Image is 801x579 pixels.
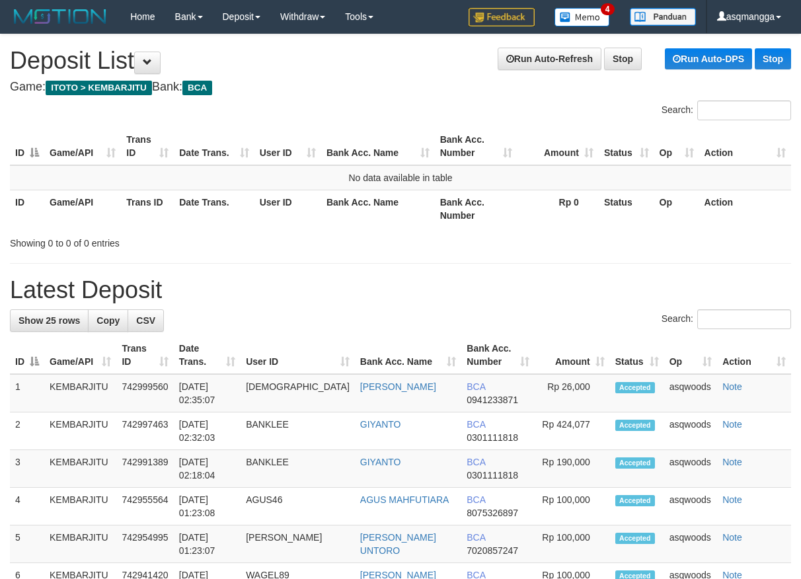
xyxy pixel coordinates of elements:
[469,8,535,26] img: Feedback.jpg
[174,374,241,412] td: [DATE] 02:35:07
[615,457,655,469] span: Accepted
[174,488,241,525] td: [DATE] 01:23:08
[664,412,717,450] td: asqwoods
[10,277,791,303] h1: Latest Deposit
[360,532,436,556] a: [PERSON_NAME] UNTORO
[467,432,518,443] span: Copy 0301111818 to clipboard
[662,309,791,329] label: Search:
[254,190,321,227] th: User ID
[321,128,435,165] th: Bank Acc. Name: activate to sort column ascending
[355,336,461,374] th: Bank Acc. Name: activate to sort column ascending
[10,190,44,227] th: ID
[116,525,173,563] td: 742954995
[654,128,699,165] th: Op: activate to sort column ascending
[44,525,116,563] td: KEMBARJITU
[697,100,791,120] input: Search:
[19,315,80,326] span: Show 25 rows
[44,190,121,227] th: Game/API
[116,374,173,412] td: 742999560
[722,381,742,392] a: Note
[630,8,696,26] img: panduan.png
[121,128,174,165] th: Trans ID: activate to sort column ascending
[535,374,610,412] td: Rp 26,000
[360,457,401,467] a: GIYANTO
[535,450,610,488] td: Rp 190,000
[360,381,436,392] a: [PERSON_NAME]
[535,488,610,525] td: Rp 100,000
[664,336,717,374] th: Op: activate to sort column ascending
[467,419,485,430] span: BCA
[44,412,116,450] td: KEMBARJITU
[10,48,791,74] h1: Deposit List
[44,488,116,525] td: KEMBARJITU
[467,494,485,505] span: BCA
[601,3,615,15] span: 4
[722,532,742,543] a: Note
[321,190,435,227] th: Bank Acc. Name
[174,412,241,450] td: [DATE] 02:32:03
[241,374,355,412] td: [DEMOGRAPHIC_DATA]
[664,525,717,563] td: asqwoods
[10,336,44,374] th: ID: activate to sort column descending
[435,190,517,227] th: Bank Acc. Number
[241,488,355,525] td: AGUS46
[664,374,717,412] td: asqwoods
[10,488,44,525] td: 4
[10,450,44,488] td: 3
[174,336,241,374] th: Date Trans.: activate to sort column ascending
[10,309,89,332] a: Show 25 rows
[360,494,449,505] a: AGUS MAHFUTIARA
[174,525,241,563] td: [DATE] 01:23:07
[10,412,44,450] td: 2
[46,81,152,95] span: ITOTO > KEMBARJITU
[535,412,610,450] td: Rp 424,077
[755,48,791,69] a: Stop
[662,100,791,120] label: Search:
[44,128,121,165] th: Game/API: activate to sort column ascending
[722,494,742,505] a: Note
[722,419,742,430] a: Note
[10,7,110,26] img: MOTION_logo.png
[88,309,128,332] a: Copy
[517,190,599,227] th: Rp 0
[599,190,654,227] th: Status
[96,315,120,326] span: Copy
[128,309,164,332] a: CSV
[467,381,485,392] span: BCA
[116,336,173,374] th: Trans ID: activate to sort column ascending
[241,525,355,563] td: [PERSON_NAME]
[174,450,241,488] td: [DATE] 02:18:04
[664,488,717,525] td: asqwoods
[498,48,601,70] a: Run Auto-Refresh
[717,336,791,374] th: Action: activate to sort column ascending
[44,374,116,412] td: KEMBARJITU
[241,450,355,488] td: BANKLEE
[10,81,791,94] h4: Game: Bank:
[467,457,485,467] span: BCA
[517,128,599,165] th: Amount: activate to sort column ascending
[461,336,535,374] th: Bank Acc. Number: activate to sort column ascending
[604,48,642,70] a: Stop
[10,231,324,250] div: Showing 0 to 0 of 0 entries
[699,190,791,227] th: Action
[554,8,610,26] img: Button%20Memo.svg
[467,545,518,556] span: Copy 7020857247 to clipboard
[241,412,355,450] td: BANKLEE
[610,336,664,374] th: Status: activate to sort column ascending
[116,488,173,525] td: 742955564
[10,165,791,190] td: No data available in table
[665,48,752,69] a: Run Auto-DPS
[467,395,518,405] span: Copy 0941233871 to clipboard
[615,533,655,544] span: Accepted
[174,128,254,165] th: Date Trans.: activate to sort column ascending
[615,420,655,431] span: Accepted
[535,525,610,563] td: Rp 100,000
[174,190,254,227] th: Date Trans.
[467,508,518,518] span: Copy 8075326897 to clipboard
[44,336,116,374] th: Game/API: activate to sort column ascending
[360,419,401,430] a: GIYANTO
[654,190,699,227] th: Op
[722,457,742,467] a: Note
[10,525,44,563] td: 5
[599,128,654,165] th: Status: activate to sort column ascending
